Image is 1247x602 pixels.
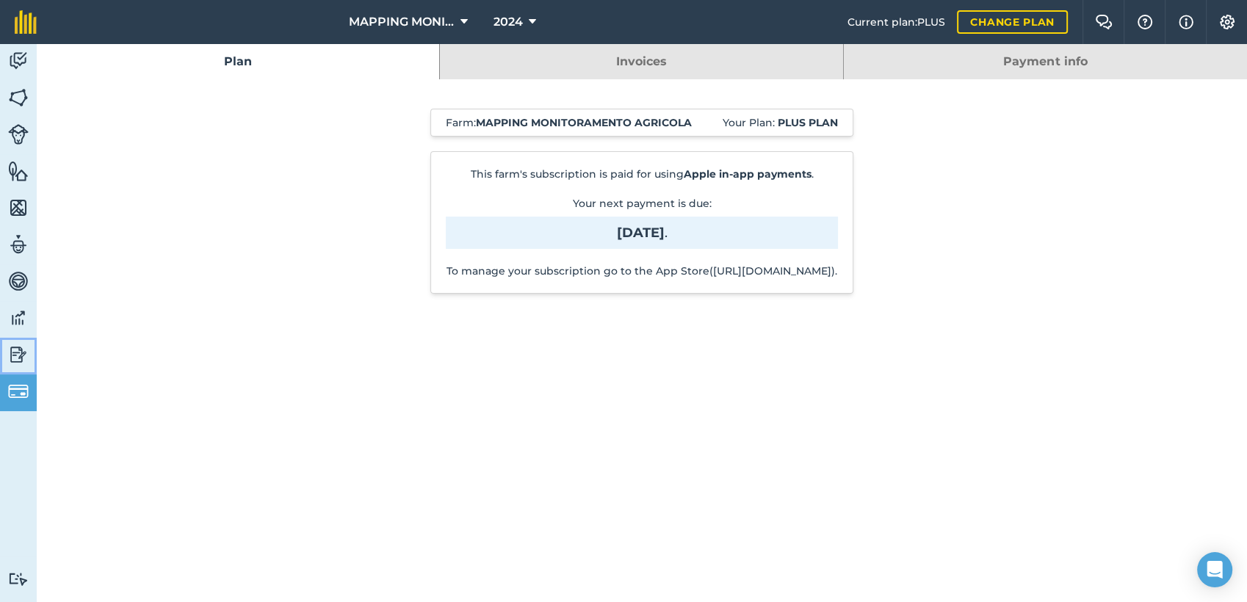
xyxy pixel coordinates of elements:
img: A question mark icon [1136,15,1154,29]
span: . [446,217,838,249]
img: A cog icon [1218,15,1236,29]
img: Two speech bubbles overlapping with the left bubble in the forefront [1095,15,1113,29]
strong: Apple in-app payments [684,167,812,181]
img: svg+xml;base64,PD94bWwgdmVyc2lvbj0iMS4wIiBlbmNvZGluZz0idXRmLTgiPz4KPCEtLSBHZW5lcmF0b3I6IEFkb2JlIE... [8,233,29,255]
p: To manage your subscription go to the App Store([URL][DOMAIN_NAME]). [446,264,838,278]
img: svg+xml;base64,PD94bWwgdmVyc2lvbj0iMS4wIiBlbmNvZGluZz0idXRmLTgiPz4KPCEtLSBHZW5lcmF0b3I6IEFkb2JlIE... [8,50,29,72]
img: svg+xml;base64,PD94bWwgdmVyc2lvbj0iMS4wIiBlbmNvZGluZz0idXRmLTgiPz4KPCEtLSBHZW5lcmF0b3I6IEFkb2JlIE... [8,124,29,145]
img: svg+xml;base64,PD94bWwgdmVyc2lvbj0iMS4wIiBlbmNvZGluZz0idXRmLTgiPz4KPCEtLSBHZW5lcmF0b3I6IEFkb2JlIE... [8,344,29,366]
a: Plan [37,44,439,79]
a: Change plan [957,10,1068,34]
img: svg+xml;base64,PD94bWwgdmVyc2lvbj0iMS4wIiBlbmNvZGluZz0idXRmLTgiPz4KPCEtLSBHZW5lcmF0b3I6IEFkb2JlIE... [8,307,29,329]
img: svg+xml;base64,PD94bWwgdmVyc2lvbj0iMS4wIiBlbmNvZGluZz0idXRmLTgiPz4KPCEtLSBHZW5lcmF0b3I6IEFkb2JlIE... [8,381,29,402]
img: svg+xml;base64,PHN2ZyB4bWxucz0iaHR0cDovL3d3dy53My5vcmcvMjAwMC9zdmciIHdpZHRoPSI1NiIgaGVpZ2h0PSI2MC... [8,160,29,182]
div: Open Intercom Messenger [1197,552,1232,587]
p: Your next payment is due : [446,196,838,249]
a: Payment info [844,44,1247,79]
a: Invoices [440,44,842,79]
strong: Plus plan [778,116,838,129]
span: Farm : [446,115,692,130]
strong: MAPPING MONITORAMENTO AGRICOLA [476,116,692,129]
img: fieldmargin Logo [15,10,37,34]
span: Your Plan: [723,115,838,130]
span: 2024 [494,13,523,31]
span: MAPPING MONITORAMENTO AGRICOLA [349,13,455,31]
strong: [DATE] [617,225,665,241]
img: svg+xml;base64,PD94bWwgdmVyc2lvbj0iMS4wIiBlbmNvZGluZz0idXRmLTgiPz4KPCEtLSBHZW5lcmF0b3I6IEFkb2JlIE... [8,270,29,292]
span: Current plan : PLUS [847,14,945,30]
img: svg+xml;base64,PHN2ZyB4bWxucz0iaHR0cDovL3d3dy53My5vcmcvMjAwMC9zdmciIHdpZHRoPSI1NiIgaGVpZ2h0PSI2MC... [8,197,29,219]
p: This farm's subscription is paid for using . [446,167,838,181]
img: svg+xml;base64,PD94bWwgdmVyc2lvbj0iMS4wIiBlbmNvZGluZz0idXRmLTgiPz4KPCEtLSBHZW5lcmF0b3I6IEFkb2JlIE... [8,572,29,586]
img: svg+xml;base64,PHN2ZyB4bWxucz0iaHR0cDovL3d3dy53My5vcmcvMjAwMC9zdmciIHdpZHRoPSI1NiIgaGVpZ2h0PSI2MC... [8,87,29,109]
img: svg+xml;base64,PHN2ZyB4bWxucz0iaHR0cDovL3d3dy53My5vcmcvMjAwMC9zdmciIHdpZHRoPSIxNyIgaGVpZ2h0PSIxNy... [1179,13,1193,31]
